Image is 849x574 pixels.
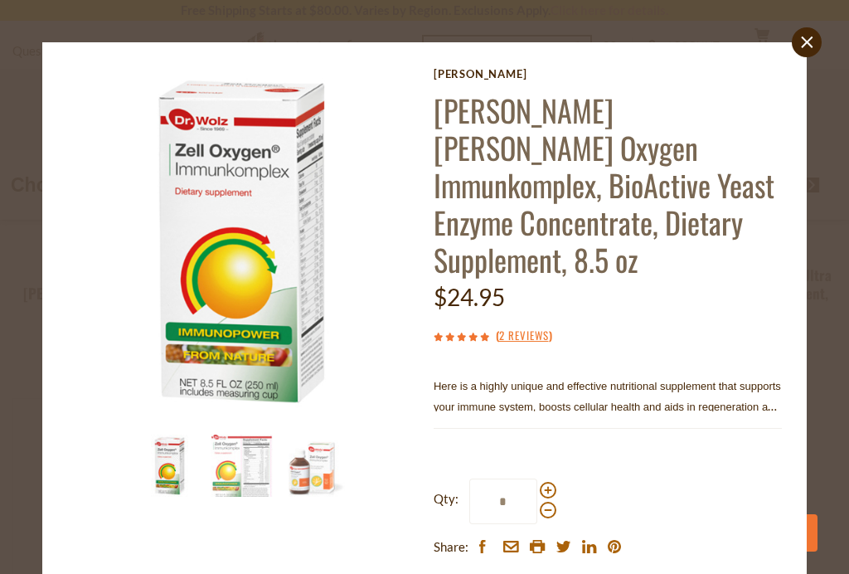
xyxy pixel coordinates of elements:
[434,380,781,455] span: Here is a highly unique and effective nutritional supplement that supports your immune system, bo...
[434,88,774,281] a: [PERSON_NAME] [PERSON_NAME] Oxygen Immunkomplex, BioActive Yeast Enzyme Concentrate, Dietary Supp...
[434,537,468,557] span: Share:
[211,435,273,497] img: Dr. Wolz Zell Oxygen Immunkomplex, BioActive Yeast Enzyme Concentrate, Dietary Supplement, 8.5 oz
[434,489,458,509] strong: Qty:
[434,283,505,311] span: $24.95
[496,327,552,343] span: ( )
[434,67,782,80] a: [PERSON_NAME]
[499,327,549,345] a: 2 Reviews
[469,479,537,524] input: Qty:
[283,435,345,497] img: Dr. Wolz Zell Oxygen Immunkomplex, BioActive Yeast Enzyme Concentrate, Dietary Supplement, 8.5 oz
[138,435,201,497] img: Dr. Wolz Zell Oxygen Immunkomplex, BioActive Yeast Enzyme Concentrate, Dietary Supplement, 8.5 oz
[67,67,415,416] img: Dr. Wolz Zell Oxygen Immunkomplex, BioActive Yeast Enzyme Concentrate, Dietary Supplement, 8.5 oz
